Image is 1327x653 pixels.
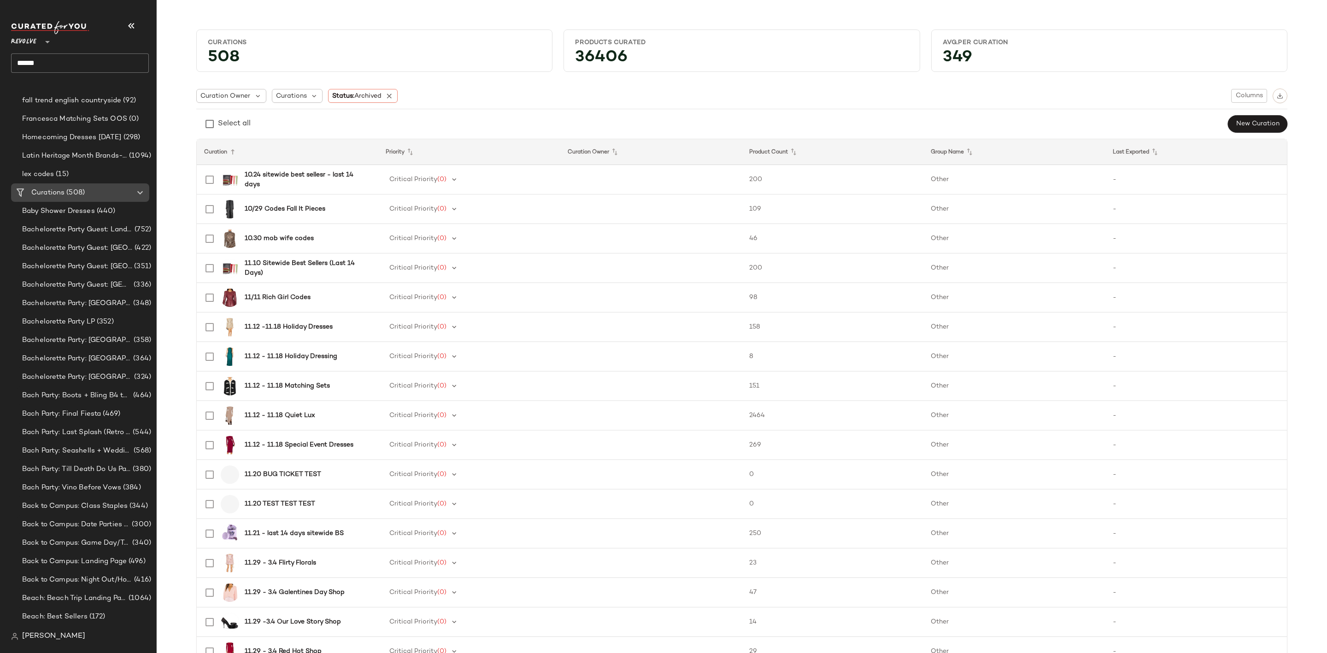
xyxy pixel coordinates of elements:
[437,206,446,212] span: (0)
[245,234,314,243] b: 10.30 mob wife codes
[389,559,437,566] span: Critical Priority
[22,243,133,253] span: Bachelorette Party Guest: [GEOGRAPHIC_DATA]
[437,294,446,301] span: (0)
[22,95,121,106] span: fall trend english countryside
[132,335,151,346] span: (358)
[742,460,923,489] td: 0
[1105,253,1287,283] td: -
[221,377,239,395] img: MALR-WK276_V1.jpg
[1105,578,1287,607] td: -
[389,618,437,625] span: Critical Priority
[221,318,239,336] img: LOVF-WD4279_V1.jpg
[22,519,130,530] span: Back to Campus: Date Parties & Semi Formals
[742,578,923,607] td: 47
[22,317,95,327] span: Bachelorette Party LP
[1228,115,1287,133] button: New Curation
[437,412,446,419] span: (0)
[389,412,437,419] span: Critical Priority
[389,471,437,478] span: Critical Priority
[742,224,923,253] td: 46
[88,612,106,622] span: (172)
[221,406,239,425] img: ASTR-WD632_V1.jpg
[22,114,127,124] span: Francesca Matching Sets OOS
[742,194,923,224] td: 109
[245,529,344,538] b: 11.21 - last 14 days sitewide BS
[1105,519,1287,548] td: -
[332,91,382,101] span: Status:
[378,139,560,165] th: Priority
[221,259,239,277] img: SUMR-WU65_V1.jpg
[437,382,446,389] span: (0)
[742,312,923,342] td: 158
[22,261,132,272] span: Bachelorette Party Guest: [GEOGRAPHIC_DATA]
[22,390,131,401] span: Bach Party: Boots + Bling B4 the Ring
[389,235,437,242] span: Critical Priority
[131,390,151,401] span: (464)
[197,139,378,165] th: Curation
[221,524,239,543] img: LMME-WU5_V1.jpg
[218,118,251,129] div: Select all
[1105,460,1287,489] td: -
[131,464,151,475] span: (380)
[1235,92,1263,100] span: Columns
[31,188,65,198] span: Curations
[133,224,151,235] span: (752)
[11,633,18,640] img: svg%3e
[22,631,85,642] span: [PERSON_NAME]
[132,575,151,585] span: (416)
[437,471,446,478] span: (0)
[742,253,923,283] td: 200
[127,593,151,604] span: (1064)
[437,530,446,537] span: (0)
[389,441,437,448] span: Critical Priority
[1105,401,1287,430] td: -
[128,501,148,512] span: (344)
[22,501,128,512] span: Back to Campus: Class Staples
[121,95,136,106] span: (92)
[245,322,333,332] b: 11.12 -11.18 Holiday Dresses
[132,446,151,456] span: (568)
[437,441,446,448] span: (0)
[437,235,446,242] span: (0)
[131,427,151,438] span: (544)
[742,607,923,637] td: 14
[1105,165,1287,194] td: -
[221,583,239,602] img: LCDE-WK151_V1.jpg
[245,617,341,627] b: 11.29 -3.4 Our Love Story Shop
[245,411,315,420] b: 11.12 - 11.18 Quiet Lux
[1105,548,1287,578] td: -
[923,253,1105,283] td: Other
[923,371,1105,401] td: Other
[1105,342,1287,371] td: -
[742,430,923,460] td: 269
[943,38,1276,47] div: Avg.per Curation
[22,538,130,548] span: Back to Campus: Game Day/Tailgates
[131,298,151,309] span: (348)
[22,169,54,180] span: lex codes
[245,440,353,450] b: 11.12 - 11.18 Special Event Dresses
[22,612,88,622] span: Beach: Best Sellers
[22,372,132,382] span: Bachelorette Party: [GEOGRAPHIC_DATA]
[1105,139,1287,165] th: Last Exported
[923,283,1105,312] td: Other
[742,165,923,194] td: 200
[101,409,120,419] span: (469)
[65,188,85,198] span: (508)
[923,489,1105,519] td: Other
[560,139,742,165] th: Curation Owner
[437,265,446,271] span: (0)
[11,21,89,34] img: cfy_white_logo.C9jOOHJF.svg
[22,353,131,364] span: Bachelorette Party: [GEOGRAPHIC_DATA]
[22,409,101,419] span: Bach Party: Final Fiesta
[132,372,151,382] span: (324)
[245,470,321,479] b: 11.20 BUG TICKET TEST
[437,589,446,596] span: (0)
[1105,607,1287,637] td: -
[923,165,1105,194] td: Other
[389,589,437,596] span: Critical Priority
[245,293,311,302] b: 11/11 Rich Girl Codes
[389,206,437,212] span: Critical Priority
[130,538,151,548] span: (340)
[221,229,239,248] img: LOVF-WS3027_V1.jpg
[221,200,239,218] img: 4THR-WO3_V1.jpg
